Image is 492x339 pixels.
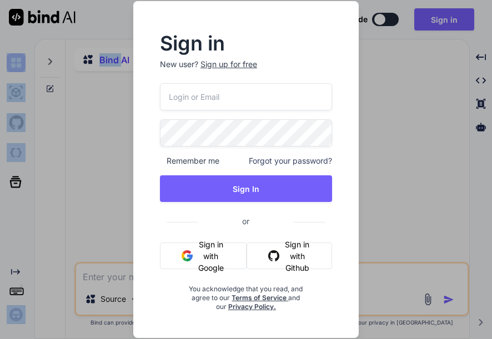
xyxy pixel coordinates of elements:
a: Terms of Service [232,294,288,302]
button: Sign in with Google [160,242,247,269]
img: google [182,250,193,261]
img: github [268,250,279,261]
h2: Sign in [160,34,332,52]
div: You acknowledge that you read, and agree to our and our [189,278,304,311]
a: Privacy Policy. [228,302,276,311]
input: Login or Email [160,83,332,110]
span: or [198,208,294,235]
button: Sign in with Github [247,242,332,269]
button: Sign In [160,175,332,202]
span: Forgot your password? [249,155,332,166]
span: Remember me [160,155,219,166]
p: New user? [160,59,332,83]
div: Sign up for free [200,59,257,70]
